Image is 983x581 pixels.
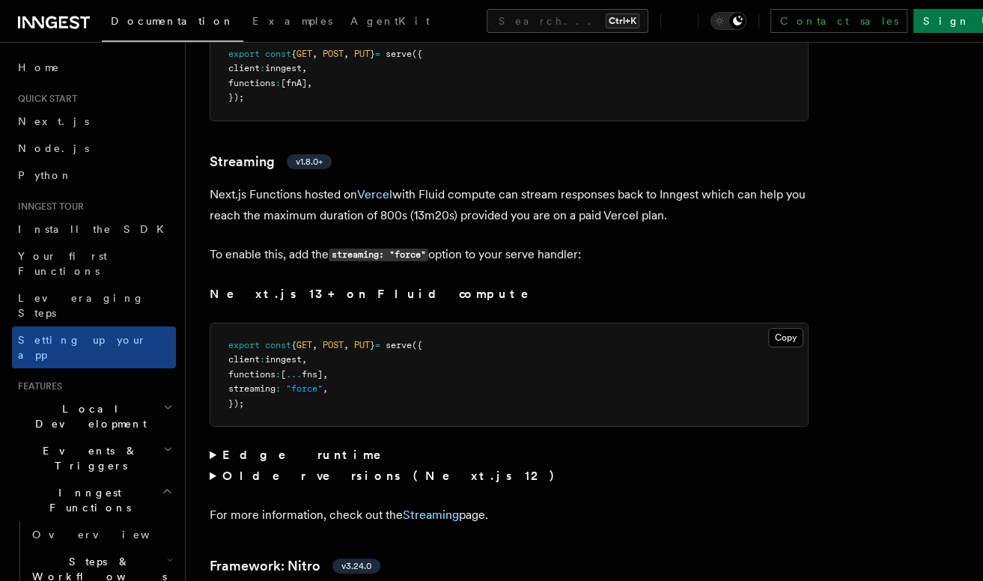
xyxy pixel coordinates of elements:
[26,521,176,548] a: Overview
[210,287,550,301] strong: Next.js 13+ on Fluid compute
[12,108,176,135] a: Next.js
[412,49,422,59] span: ({
[344,340,349,350] span: ,
[210,556,380,577] a: Framework: Nitrov3.24.0
[296,156,323,168] span: v1.8.0+
[228,398,244,409] span: });
[375,340,380,350] span: =
[228,383,276,394] span: streaming
[323,340,344,350] span: POST
[12,395,176,437] button: Local Development
[302,369,323,380] span: fns]
[302,354,307,365] span: ,
[228,92,244,103] span: });
[12,162,176,189] a: Python
[375,49,380,59] span: =
[243,4,341,40] a: Examples
[341,560,371,572] span: v3.24.0
[12,443,163,473] span: Events & Triggers
[18,223,173,235] span: Install the SDK
[32,529,186,541] span: Overview
[228,78,276,88] span: functions
[18,142,89,154] span: Node.js
[710,12,746,30] button: Toggle dark mode
[296,340,312,350] span: GET
[12,479,176,521] button: Inngest Functions
[228,354,260,365] span: client
[12,285,176,326] a: Leveraging Steps
[341,4,439,40] a: AgentKit
[312,340,317,350] span: ,
[228,340,260,350] span: export
[350,15,430,27] span: AgentKit
[102,4,243,42] a: Documentation
[291,49,296,59] span: {
[370,49,375,59] span: }
[276,383,281,394] span: :
[18,60,60,75] span: Home
[228,49,260,59] span: export
[210,151,332,172] a: Streamingv1.8.0+
[291,340,296,350] span: {
[276,369,281,380] span: :
[210,445,809,466] summary: Edge runtime
[222,448,402,462] strong: Edge runtime
[12,380,62,392] span: Features
[12,93,77,105] span: Quick start
[323,49,344,59] span: POST
[768,328,803,347] button: Copy
[276,78,281,88] span: :
[222,469,562,483] strong: Older versions (Next.js 12)
[307,78,312,88] span: ,
[265,49,291,59] span: const
[357,187,392,201] a: Vercel
[228,63,260,73] span: client
[281,369,286,380] span: [
[281,78,307,88] span: [fnA]
[12,54,176,81] a: Home
[18,250,107,277] span: Your first Functions
[323,383,328,394] span: ,
[252,15,332,27] span: Examples
[344,49,349,59] span: ,
[12,135,176,162] a: Node.js
[606,13,639,28] kbd: Ctrl+K
[302,63,307,73] span: ,
[12,437,176,479] button: Events & Triggers
[386,49,412,59] span: serve
[312,49,317,59] span: ,
[370,340,375,350] span: }
[265,63,302,73] span: inngest
[18,169,73,181] span: Python
[260,63,265,73] span: :
[286,383,323,394] span: "force"
[12,326,176,368] a: Setting up your app
[210,184,809,226] p: Next.js Functions hosted on with Fluid compute can stream responses back to Inngest which can hel...
[12,243,176,285] a: Your first Functions
[228,369,276,380] span: functions
[770,9,907,33] a: Contact sales
[354,340,370,350] span: PUT
[12,201,84,213] span: Inngest tour
[329,249,428,261] code: streaming: "force"
[18,115,89,127] span: Next.js
[18,292,144,319] span: Leveraging Steps
[265,340,291,350] span: const
[286,369,302,380] span: ...
[12,485,162,515] span: Inngest Functions
[323,369,328,380] span: ,
[354,49,370,59] span: PUT
[111,15,234,27] span: Documentation
[210,244,809,266] p: To enable this, add the option to your serve handler:
[210,466,809,487] summary: Older versions (Next.js 12)
[12,401,163,431] span: Local Development
[18,334,147,361] span: Setting up your app
[403,508,459,522] a: Streaming
[412,340,422,350] span: ({
[260,354,265,365] span: :
[296,49,312,59] span: GET
[12,216,176,243] a: Install the SDK
[386,340,412,350] span: serve
[487,9,648,33] button: Search...Ctrl+K
[265,354,302,365] span: inngest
